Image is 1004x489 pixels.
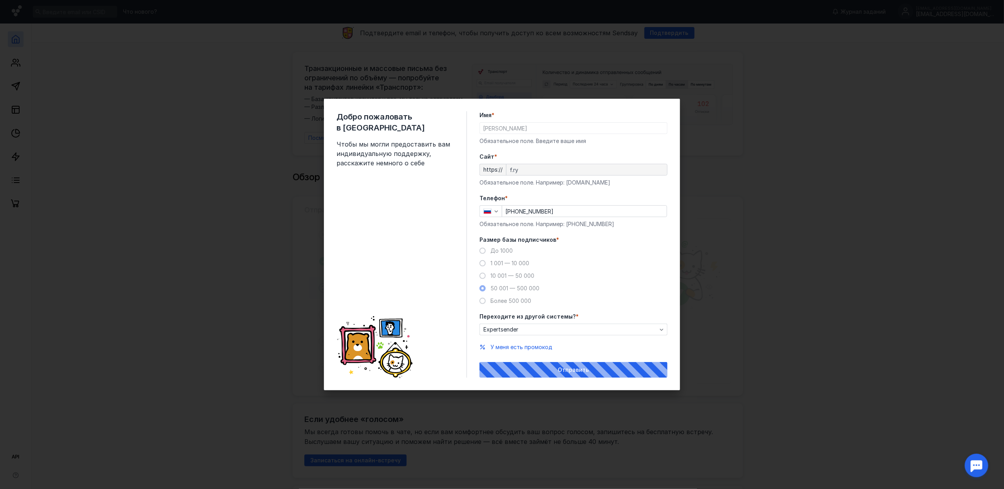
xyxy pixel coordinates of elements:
[479,153,494,161] span: Cайт
[336,139,454,168] span: Чтобы мы могли предоставить вам индивидуальную поддержку, расскажите немного о себе
[479,220,668,228] div: Обязательное поле. Например: [PHONE_NUMBER]
[336,111,454,133] span: Добро пожаловать в [GEOGRAPHIC_DATA]
[479,236,556,244] span: Размер базы подписчиков
[479,137,668,145] div: Обязательное поле. Введите ваше имя
[479,111,492,119] span: Имя
[479,179,668,187] div: Обязательное поле. Например: [DOMAIN_NAME]
[479,194,505,202] span: Телефон
[479,324,668,335] button: Expertsender
[490,343,552,351] button: У меня есть промокод
[479,313,576,321] span: Переходите из другой системы?
[490,344,552,350] span: У меня есть промокод
[483,326,518,333] span: Expertsender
